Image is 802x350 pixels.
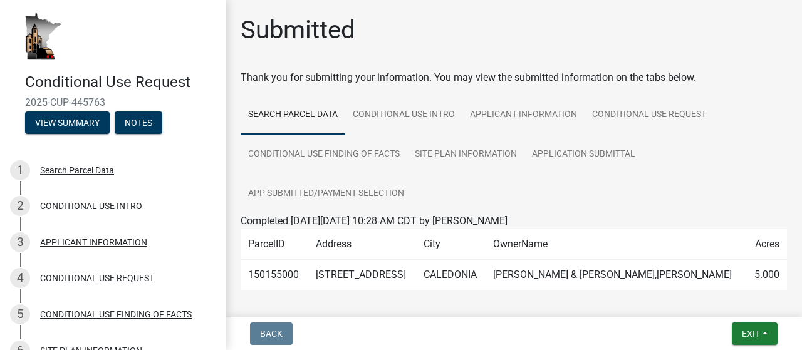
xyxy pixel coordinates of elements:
[250,322,293,345] button: Back
[25,96,200,108] span: 2025-CUP-445763
[25,73,216,91] h4: Conditional Use Request
[486,229,746,260] td: OwnerName
[345,95,462,135] a: CONDITIONAL USE INTRO
[732,322,778,345] button: Exit
[25,118,110,128] wm-modal-confirm: Summary
[40,202,142,210] div: CONDITIONAL USE INTRO
[241,260,308,291] td: 150155000
[241,95,345,135] a: Search Parcel Data
[10,232,30,252] div: 3
[115,118,162,128] wm-modal-confirm: Notes
[742,329,760,339] span: Exit
[241,174,412,214] a: APP SUBMITTED/PAYMENT SELECTION
[40,310,192,319] div: CONDITIONAL USE FINDING OF FACTS
[486,260,746,291] td: [PERSON_NAME] & [PERSON_NAME],[PERSON_NAME]
[10,196,30,216] div: 2
[241,70,787,85] div: Thank you for submitting your information. You may view the submitted information on the tabs below.
[585,95,714,135] a: CONDITIONAL USE REQUEST
[10,160,30,180] div: 1
[308,229,416,260] td: Address
[407,135,524,175] a: SITE PLAN INFORMATION
[10,304,30,324] div: 5
[40,238,147,247] div: APPLICANT INFORMATION
[40,274,154,282] div: CONDITIONAL USE REQUEST
[308,260,416,291] td: [STREET_ADDRESS]
[25,111,110,134] button: View Summary
[462,95,585,135] a: APPLICANT INFORMATION
[40,166,114,175] div: Search Parcel Data
[241,229,308,260] td: ParcelID
[241,135,407,175] a: CONDITIONAL USE FINDING OF FACTS
[241,215,508,227] span: Completed [DATE][DATE] 10:28 AM CDT by [PERSON_NAME]
[746,260,787,291] td: 5.000
[115,111,162,134] button: Notes
[260,329,283,339] span: Back
[241,15,355,45] h1: Submitted
[746,229,787,260] td: Acres
[416,260,486,291] td: CALEDONIA
[10,268,30,288] div: 4
[416,229,486,260] td: City
[25,13,63,60] img: Houston County, Minnesota
[524,135,643,175] a: APPLICATION SUBMITTAL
